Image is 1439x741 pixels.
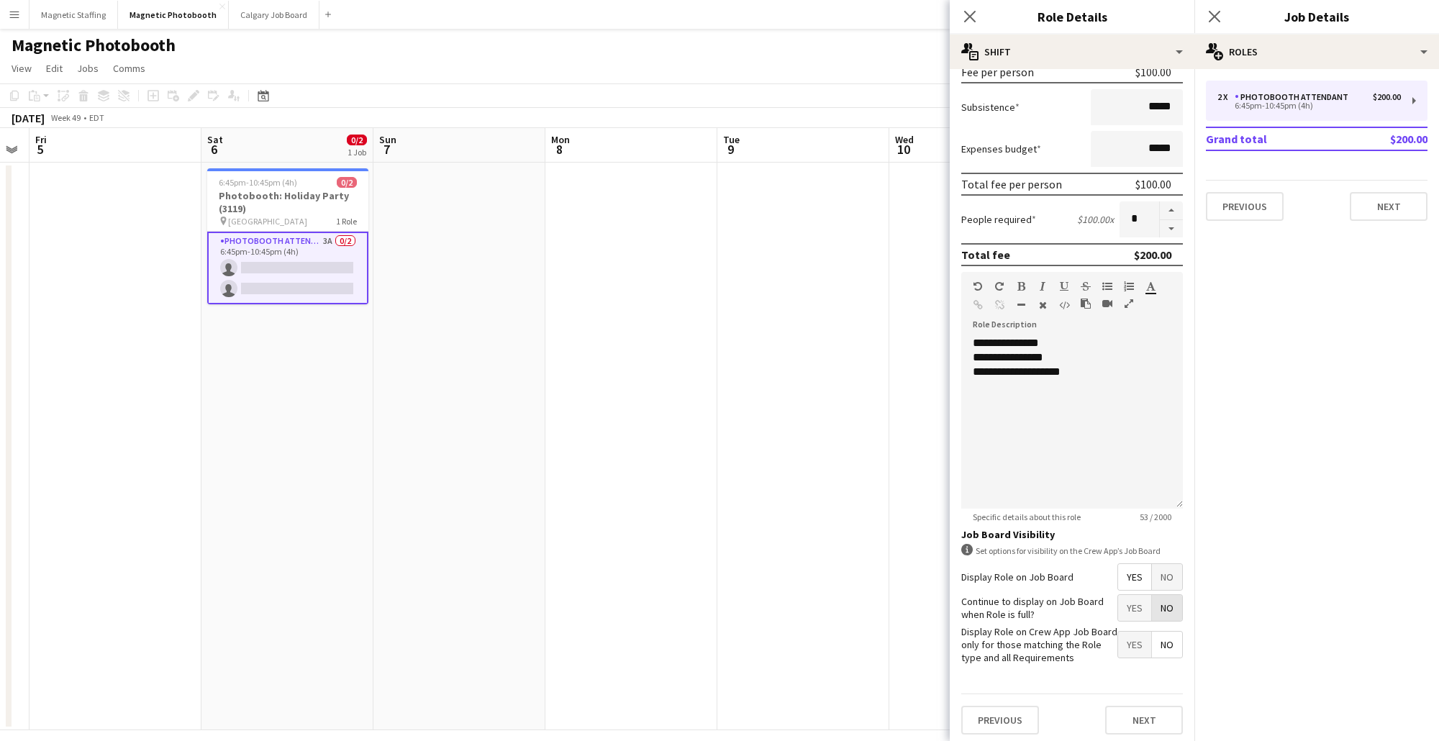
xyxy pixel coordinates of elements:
[1059,299,1069,311] button: HTML Code
[1124,298,1134,309] button: Fullscreen
[77,62,99,75] span: Jobs
[1373,92,1401,102] div: $200.00
[1135,65,1171,79] div: $100.00
[1016,299,1026,311] button: Horizontal Line
[107,59,151,78] a: Comms
[89,112,104,123] div: EDT
[1134,247,1171,262] div: $200.00
[207,232,368,304] app-card-role: Photobooth Attendant3A0/26:45pm-10:45pm (4h)
[1343,127,1427,150] td: $200.00
[1124,281,1134,292] button: Ordered List
[721,141,740,158] span: 9
[336,216,357,227] span: 1 Role
[961,570,1073,583] label: Display Role on Job Board
[33,141,47,158] span: 5
[1135,177,1171,191] div: $100.00
[1118,595,1151,621] span: Yes
[207,133,223,146] span: Sat
[961,706,1039,735] button: Previous
[29,1,118,29] button: Magnetic Staffing
[961,528,1183,541] h3: Job Board Visibility
[1118,564,1151,590] span: Yes
[1102,298,1112,309] button: Insert video
[46,62,63,75] span: Edit
[118,1,229,29] button: Magnetic Photobooth
[1038,281,1048,292] button: Italic
[12,35,176,56] h1: Magnetic Photobooth
[40,59,68,78] a: Edit
[47,112,83,123] span: Week 49
[207,168,368,304] app-job-card: 6:45pm-10:45pm (4h)0/2Photobooth: Holiday Party (3119) [GEOGRAPHIC_DATA]1 RolePhotobooth Attendan...
[1152,595,1182,621] span: No
[1235,92,1354,102] div: Photobooth Attendant
[1038,299,1048,311] button: Clear Formatting
[1350,192,1427,221] button: Next
[219,177,297,188] span: 6:45pm-10:45pm (4h)
[1105,706,1183,735] button: Next
[1102,281,1112,292] button: Unordered List
[35,133,47,146] span: Fri
[113,62,145,75] span: Comms
[961,213,1036,226] label: People required
[6,59,37,78] a: View
[228,216,307,227] span: [GEOGRAPHIC_DATA]
[377,141,396,158] span: 7
[12,111,45,125] div: [DATE]
[1206,192,1284,221] button: Previous
[551,133,570,146] span: Mon
[1059,281,1069,292] button: Underline
[961,544,1183,558] div: Set options for visibility on the Crew App’s Job Board
[961,177,1062,191] div: Total fee per person
[895,133,914,146] span: Wed
[961,65,1034,79] div: Fee per person
[1194,35,1439,69] div: Roles
[950,7,1194,26] h3: Role Details
[961,512,1092,522] span: Specific details about this role
[1081,298,1091,309] button: Paste as plain text
[1217,92,1235,102] div: 2 x
[1016,281,1026,292] button: Bold
[12,62,32,75] span: View
[1152,564,1182,590] span: No
[1081,281,1091,292] button: Strikethrough
[961,625,1117,665] label: Display Role on Crew App Job Board only for those matching the Role type and all Requirements
[961,101,1020,114] label: Subsistence
[1152,632,1182,658] span: No
[961,247,1010,262] div: Total fee
[229,1,319,29] button: Calgary Job Board
[950,35,1194,69] div: Shift
[994,281,1004,292] button: Redo
[337,177,357,188] span: 0/2
[379,133,396,146] span: Sun
[1145,281,1156,292] button: Text Color
[1128,512,1183,522] span: 53 / 2000
[348,147,366,158] div: 1 Job
[1160,220,1183,238] button: Decrease
[205,141,223,158] span: 6
[1206,127,1343,150] td: Grand total
[961,142,1041,155] label: Expenses budget
[71,59,104,78] a: Jobs
[1217,102,1401,109] div: 6:45pm-10:45pm (4h)
[1160,201,1183,220] button: Increase
[1194,7,1439,26] h3: Job Details
[347,135,367,145] span: 0/2
[973,281,983,292] button: Undo
[723,133,740,146] span: Tue
[549,141,570,158] span: 8
[1077,213,1114,226] div: $100.00 x
[207,189,368,215] h3: Photobooth: Holiday Party (3119)
[961,595,1117,621] label: Continue to display on Job Board when Role is full?
[1118,632,1151,658] span: Yes
[893,141,914,158] span: 10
